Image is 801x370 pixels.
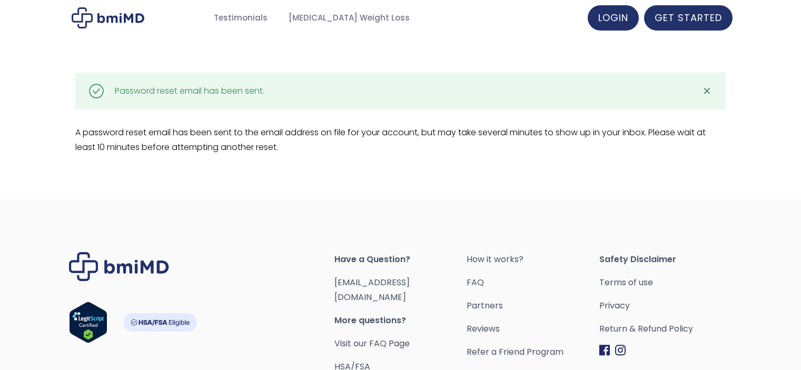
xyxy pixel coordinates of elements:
[203,8,278,28] a: Testimonials
[334,252,467,267] span: Have a Question?
[599,322,732,336] a: Return & Refund Policy
[278,8,420,28] a: [MEDICAL_DATA] Weight Loss
[289,12,410,24] span: [MEDICAL_DATA] Weight Loss
[69,252,169,281] img: Brand Logo
[123,313,197,332] img: HSA-FSA
[334,313,467,328] span: More questions?
[115,84,264,98] div: Password reset email has been sent.
[697,81,718,102] a: ✕
[467,275,599,290] a: FAQ
[72,7,144,28] img: My account
[467,322,599,336] a: Reviews
[467,252,599,267] a: How it works?
[598,11,628,24] span: LOGIN
[69,302,107,343] img: Verify Approval for www.bmimd.com
[599,298,732,313] a: Privacy
[655,11,722,24] span: GET STARTED
[703,84,711,98] span: ✕
[599,252,732,267] span: Safety Disclaimer
[334,337,410,349] a: Visit our FAQ Page
[588,5,639,31] a: LOGIN
[644,5,733,31] a: GET STARTED
[615,345,626,356] img: Instagram
[75,125,726,155] p: A password reset email has been sent to the email address on file for your account, but may take ...
[467,345,599,359] a: Refer a Friend Program
[467,298,599,313] a: Partners
[599,275,732,290] a: Terms of use
[69,302,107,348] a: Verify LegitScript Approval for www.bmimd.com
[334,276,410,303] a: [EMAIL_ADDRESS][DOMAIN_NAME]
[599,345,610,356] img: Facebook
[214,12,268,24] span: Testimonials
